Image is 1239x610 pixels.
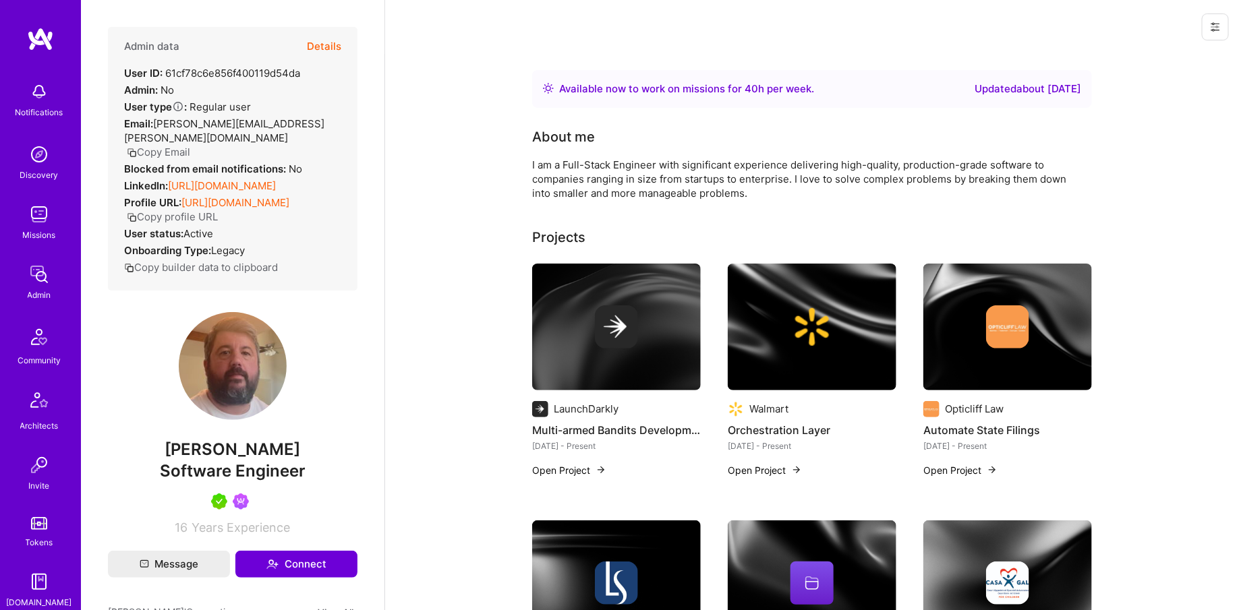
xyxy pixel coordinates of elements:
[108,439,357,460] span: [PERSON_NAME]
[728,463,802,477] button: Open Project
[532,227,585,247] div: Projects
[26,201,53,228] img: teamwork
[26,78,53,105] img: bell
[23,228,56,242] div: Missions
[532,127,595,147] div: About me
[749,402,788,416] div: Walmart
[124,40,179,53] h4: Admin data
[532,401,548,417] img: Company logo
[127,148,137,158] i: icon Copy
[127,145,190,159] button: Copy Email
[31,517,47,530] img: tokens
[307,27,341,66] button: Details
[975,81,1081,97] div: Updated about [DATE]
[127,210,218,224] button: Copy profile URL
[183,227,213,240] span: Active
[27,27,54,51] img: logo
[728,401,744,417] img: Company logo
[923,439,1092,453] div: [DATE] - Present
[923,401,940,417] img: Company logo
[124,100,251,114] div: Regular user
[26,452,53,479] img: Invite
[595,561,638,605] img: Company logo
[127,212,137,222] i: icon Copy
[23,321,55,353] img: Community
[20,168,59,182] div: Discovery
[532,158,1072,200] div: I am a Full-Stack Engineer with significant experience delivering high-quality, production-grade ...
[923,463,998,477] button: Open Project
[987,464,998,475] img: arrow-right
[532,439,701,453] div: [DATE] - Present
[235,551,357,578] button: Connect
[16,105,63,119] div: Notifications
[168,179,276,192] a: [URL][DOMAIN_NAME]
[18,353,61,367] div: Community
[211,244,245,257] span: legacy
[124,179,168,192] strong: LinkedIn:
[791,464,802,475] img: arrow-right
[945,402,1004,416] div: Opticliff Law
[172,100,184,113] i: Help
[559,81,814,97] div: Available now to work on missions for h per week .
[124,117,153,130] strong: Email:
[7,595,72,609] div: [DOMAIN_NAME]
[124,83,174,97] div: No
[211,493,227,510] img: A.Teamer in Residence
[532,421,701,439] h4: Multi-armed Bandits Development
[233,493,249,510] img: Been on Mission
[160,461,306,481] span: Software Engineer
[124,244,211,257] strong: Onboarding Type:
[728,421,896,439] h4: Orchestration Layer
[192,520,291,535] span: Years Experience
[26,535,53,549] div: Tokens
[532,264,701,390] img: cover
[266,558,279,570] i: icon Connect
[745,82,758,95] span: 40
[124,84,158,96] strong: Admin:
[108,551,230,578] button: Message
[179,312,287,420] img: User Avatar
[26,568,53,595] img: guide book
[554,402,618,416] div: LaunchDarkly
[124,117,324,144] span: [PERSON_NAME][EMAIL_ADDRESS][PERSON_NAME][DOMAIN_NAME]
[124,67,163,80] strong: User ID:
[124,162,289,175] strong: Blocked from email notifications:
[532,463,606,477] button: Open Project
[29,479,50,493] div: Invite
[728,439,896,453] div: [DATE] - Present
[28,288,51,302] div: Admin
[124,196,181,209] strong: Profile URL:
[26,261,53,288] img: admin teamwork
[923,421,1092,439] h4: Automate State Filings
[543,83,554,94] img: Availability
[595,305,638,348] img: Company logo
[175,520,188,535] span: 16
[986,561,1029,605] img: Company logo
[923,264,1092,390] img: cover
[728,264,896,390] img: cover
[140,559,149,569] i: icon Mail
[790,305,834,348] img: Company logo
[23,386,55,419] img: Architects
[124,66,300,80] div: 61cf78c6e856f400119d54da
[986,305,1029,348] img: Company logo
[26,141,53,168] img: discovery
[20,419,59,433] div: Architects
[181,196,289,209] a: [URL][DOMAIN_NAME]
[124,263,134,273] i: icon Copy
[124,100,187,113] strong: User type :
[124,162,302,176] div: No
[124,227,183,240] strong: User status:
[596,464,606,475] img: arrow-right
[124,260,278,274] button: Copy builder data to clipboard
